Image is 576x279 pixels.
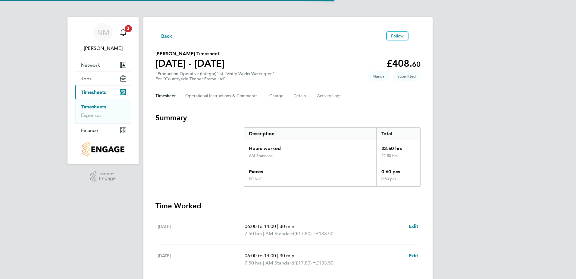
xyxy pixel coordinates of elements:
button: Timesheets [75,85,131,99]
span: Edit [409,253,418,258]
span: Jobs [81,76,92,82]
span: 7.50 hrs [245,231,262,236]
span: This timesheet was manually created. [368,71,390,81]
span: Follow [391,33,404,39]
a: 2 [117,23,129,42]
div: 22.50 hrs [376,153,420,163]
div: 0.60 pcs [376,177,420,186]
span: Naomi Mutter [75,45,131,52]
button: Details [293,89,307,103]
button: Jobs [75,72,131,85]
a: Timesheets [81,104,106,110]
button: Network [75,58,131,72]
a: NM[PERSON_NAME] [75,23,131,52]
span: (£17.80) = [294,260,316,266]
img: countryside-properties-logo-retina.png [82,142,124,157]
a: Expenses [81,112,102,118]
span: £133.50 [316,260,333,266]
app-decimal: £408. [387,58,421,69]
div: AM Standard [249,153,273,158]
div: Timesheets [75,99,131,123]
h3: Time Worked [155,201,421,211]
span: Powered by [99,171,116,176]
span: | [277,253,278,258]
span: (£17.80) = [294,231,316,236]
span: Timesheets [81,89,106,95]
a: Go to home page [75,142,131,157]
div: Pieces [244,163,376,177]
span: 30 min [280,253,294,258]
button: Follow [386,31,409,40]
span: | [277,223,278,229]
span: | [263,231,264,236]
span: 06:00 to 14:00 [245,223,276,229]
h1: [DATE] - [DATE] [155,57,225,69]
button: Back [155,32,172,40]
button: Charge [269,89,284,103]
button: Operational Instructions & Comments [185,89,260,103]
span: 30 min [280,223,294,229]
span: AM Standard [265,259,294,267]
a: Edit [409,223,418,230]
a: Edit [409,252,418,259]
div: Hours worked [244,140,376,153]
span: Network [81,62,100,68]
span: NM [97,29,109,37]
div: Summary [244,127,421,187]
div: BONUS [249,177,262,181]
span: Back [161,33,172,40]
span: 2 [125,25,132,32]
div: [DATE] [158,223,245,237]
span: Engage [99,176,116,181]
h3: Summary [155,113,421,123]
span: AM Standard [265,230,294,237]
span: This timesheet is Submitted. [393,71,421,81]
button: Timesheets Menu [411,34,421,37]
button: Finance [75,123,131,137]
div: For "Countryside Timber Frame Ltd" [155,76,275,82]
div: 0.60 pcs [376,163,420,177]
span: 7.50 hrs [245,260,262,266]
span: Edit [409,223,418,229]
div: Total [376,128,420,140]
button: Timesheet [155,89,176,103]
div: Description [244,128,376,140]
span: Finance [81,127,98,133]
span: | [263,260,264,266]
span: 60 [412,60,421,69]
a: Powered byEngage [90,171,116,183]
div: [DATE] [158,252,245,267]
div: "Production Operative (Integra)" at "Vistry Works Warrington" [155,71,275,82]
h2: [PERSON_NAME] Timesheet [155,50,225,57]
button: Activity Logs [317,89,342,103]
span: 06:00 to 14:00 [245,253,276,258]
span: £133.50 [316,231,333,236]
div: 22.50 hrs [376,140,420,153]
nav: Main navigation [67,17,139,164]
